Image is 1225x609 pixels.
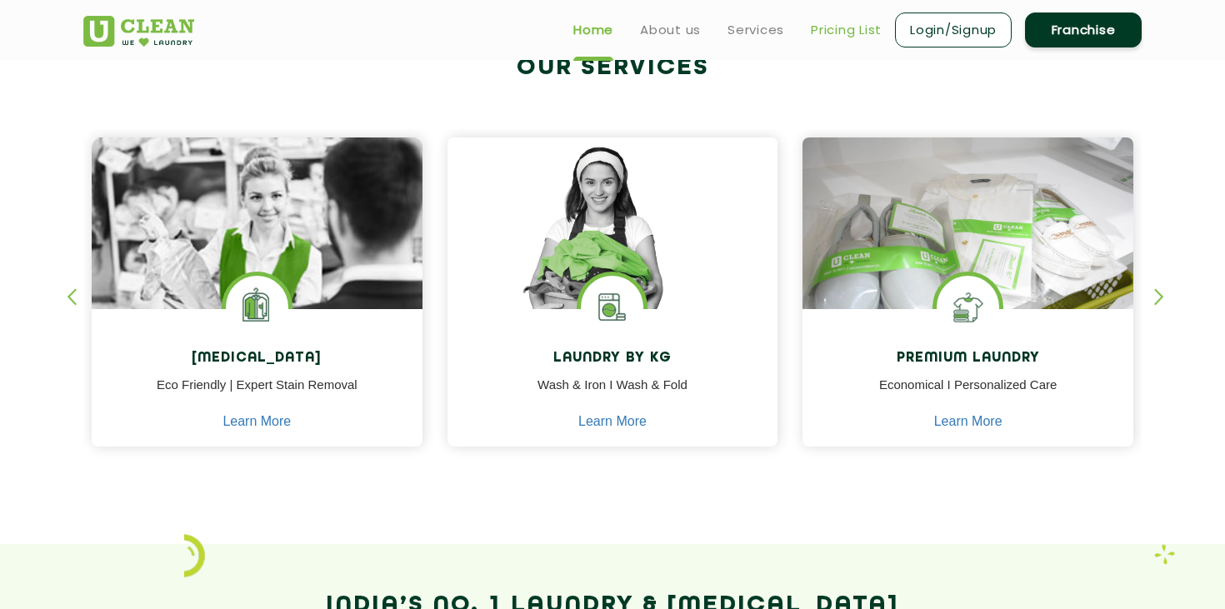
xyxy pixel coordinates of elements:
img: Laundry Services near me [226,276,288,338]
img: laundry washing machine [581,276,643,338]
h4: [MEDICAL_DATA] [104,351,410,367]
h4: Premium Laundry [815,351,1121,367]
img: laundry done shoes and clothes [802,137,1133,357]
p: Wash & Iron I Wash & Fold [460,376,766,413]
img: Laundry wash and iron [1154,544,1175,565]
a: Home [573,20,613,40]
a: Learn More [934,414,1002,429]
h4: Laundry by Kg [460,351,766,367]
a: Services [727,20,784,40]
img: Shoes Cleaning [937,276,999,338]
img: UClean Laundry and Dry Cleaning [83,16,194,47]
a: Learn More [578,414,647,429]
h2: Our Services [83,54,1142,82]
img: Drycleaners near me [92,137,422,403]
img: icon_2.png [184,534,205,577]
a: Learn More [222,414,291,429]
a: Pricing List [811,20,882,40]
p: Economical I Personalized Care [815,376,1121,413]
a: Login/Signup [895,12,1012,47]
img: a girl with laundry basket [447,137,778,357]
p: Eco Friendly | Expert Stain Removal [104,376,410,413]
a: Franchise [1025,12,1142,47]
a: About us [640,20,701,40]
